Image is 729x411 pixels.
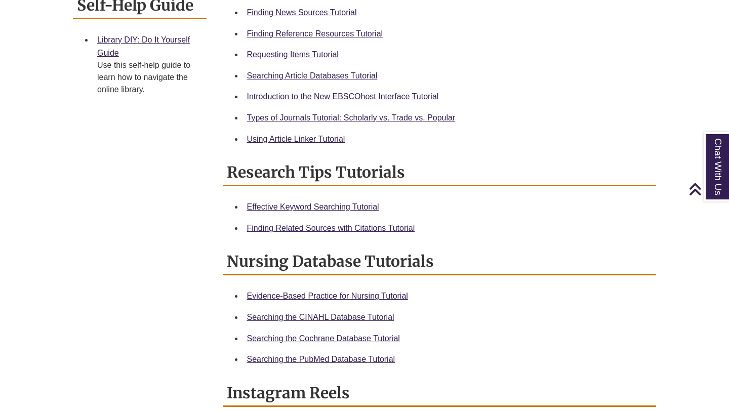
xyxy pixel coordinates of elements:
a: Evidence-Based Practice for Nursing Tutorial [247,292,408,300]
a: Requesting Items Tutorial [247,50,339,59]
h2: Nursing Database Tutorials [223,249,657,275]
a: Using Article Linker Tutorial [247,135,345,143]
a: Library DIY: Do It Yourself Guide [97,35,190,57]
h2: Research Tips Tutorials [223,159,657,186]
h2: Instagram Reels [223,380,657,407]
a: Introduction to the New EBSCOhost Interface Tutorial [247,92,439,101]
a: Searching the CINAHL Database Tutorial [247,313,394,321]
a: Effective Keyword Searching Tutorial [247,202,379,211]
a: Finding News Sources Tutorial [247,8,357,17]
a: Searching the PubMed Database Tutorial [247,355,395,363]
a: Finding Related Sources with Citations Tutorial [247,224,415,232]
a: Types of Journals Tutorial: Scholarly vs. Trade vs. Popular [247,113,456,122]
a: Searching the Cochrane Database Tutorial [247,334,400,343]
a: Finding Reference Resources Tutorial [247,29,383,38]
a: Back to Top [688,182,726,196]
div: Use this self-help guide to learn how to navigate the online library. [97,59,198,96]
a: Searching Article Databases Tutorial [247,71,378,80]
